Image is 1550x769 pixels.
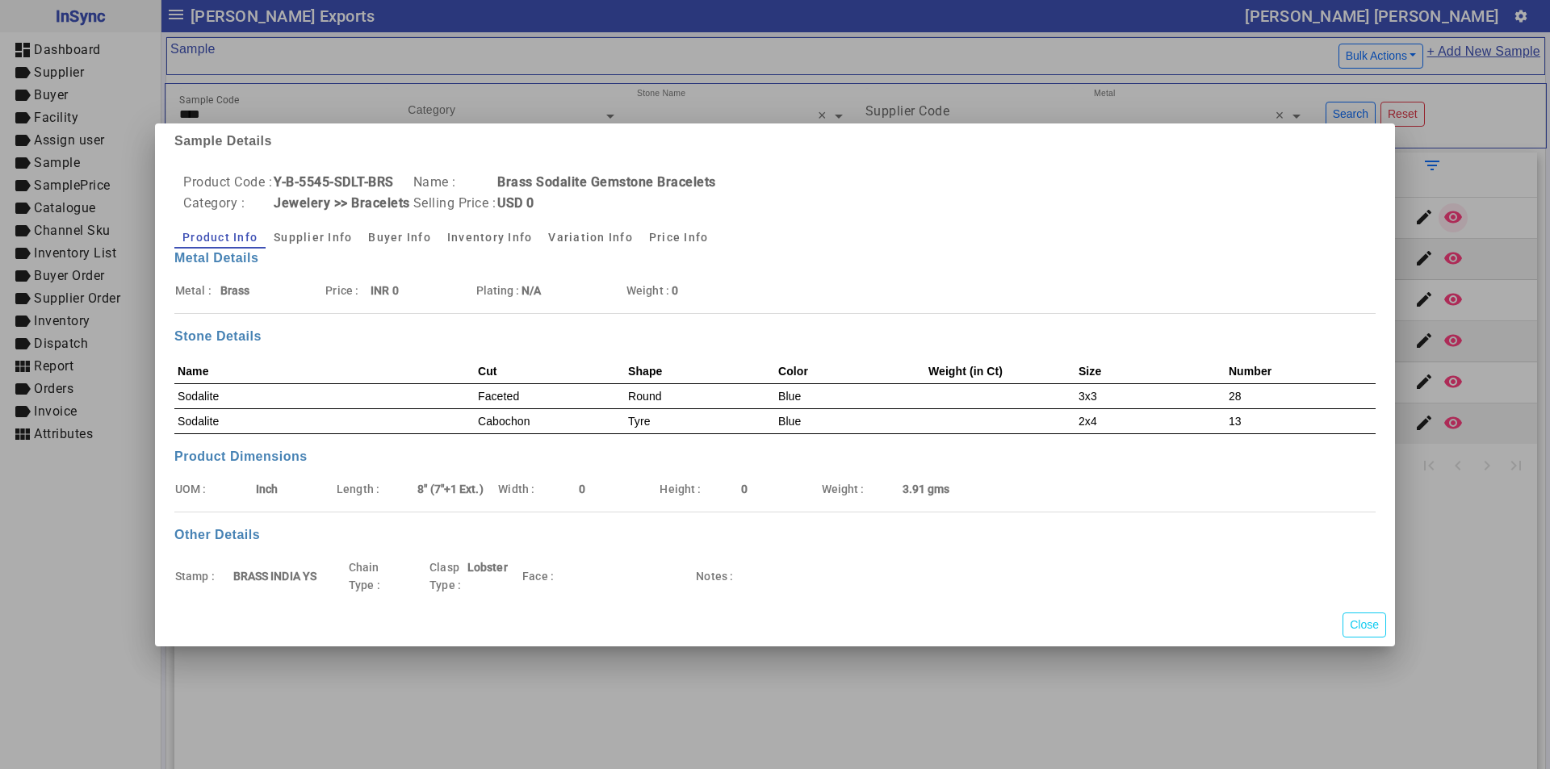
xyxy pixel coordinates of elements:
td: Width : [497,479,578,499]
td: 2x4 [1075,408,1225,433]
span: Inventory Info [447,232,533,243]
td: 28 [1225,383,1376,408]
th: Color [775,359,925,384]
td: Selling Price : [413,193,497,214]
td: Price : [325,281,370,300]
th: Size [1075,359,1225,384]
b: 0 [741,483,748,495]
td: Cabochon [475,408,625,433]
b: N/A [522,284,541,297]
th: Cut [475,359,625,384]
th: Name [174,359,475,384]
td: Name : [413,172,497,193]
td: Plating : [475,281,521,300]
b: Sample Details [174,134,272,148]
b: Lobster [467,561,508,574]
td: Blue [775,408,925,433]
td: Blue [775,383,925,408]
td: Sodalite [174,408,475,433]
td: Chain Type : [348,558,387,595]
td: Faceted [475,383,625,408]
b: 0 [672,284,678,297]
b: Product Dimensions [174,449,308,463]
td: Stamp : [174,558,232,595]
td: Clasp Type : [429,558,467,595]
b: Inch [256,483,278,495]
span: Variation Info [548,232,633,243]
span: Supplier Info [274,232,352,243]
td: Length : [336,479,417,499]
td: Weight : [821,479,902,499]
td: Notes : [695,558,753,595]
span: Price Info [649,232,709,243]
b: Stone Details [174,329,262,343]
td: Face : [522,558,580,595]
td: Product Code : [182,172,273,193]
td: 3x3 [1075,383,1225,408]
td: Tyre [625,408,775,433]
b: INR 0 [371,284,399,297]
b: Metal Details [174,251,258,265]
th: Weight (in Ct) [925,359,1075,384]
b: 8" (7"+1 Ext.) [417,483,483,495]
td: Sodalite [174,383,475,408]
b: Jewelery >> Bracelets [274,195,410,211]
td: Round [625,383,775,408]
b: 3.91 gms [903,483,950,495]
span: Buyer Info [368,232,431,243]
b: Y-B-5545-SDLT-BRS [274,174,394,190]
b: USD 0 [497,195,534,211]
td: Metal : [174,281,220,300]
button: Close [1343,612,1386,637]
b: Brass Sodalite Gemstone Bracelets [497,174,716,190]
td: Category : [182,193,273,214]
td: Weight : [626,281,671,300]
b: Brass [220,284,250,297]
th: Shape [625,359,775,384]
td: Height : [659,479,739,499]
td: UOM : [174,479,255,499]
td: 13 [1225,408,1376,433]
span: Product Info [182,232,258,243]
b: Other Details [174,528,260,541]
th: Number [1225,359,1376,384]
b: BRASS INDIA YS [233,570,316,583]
b: 0 [579,483,585,495]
